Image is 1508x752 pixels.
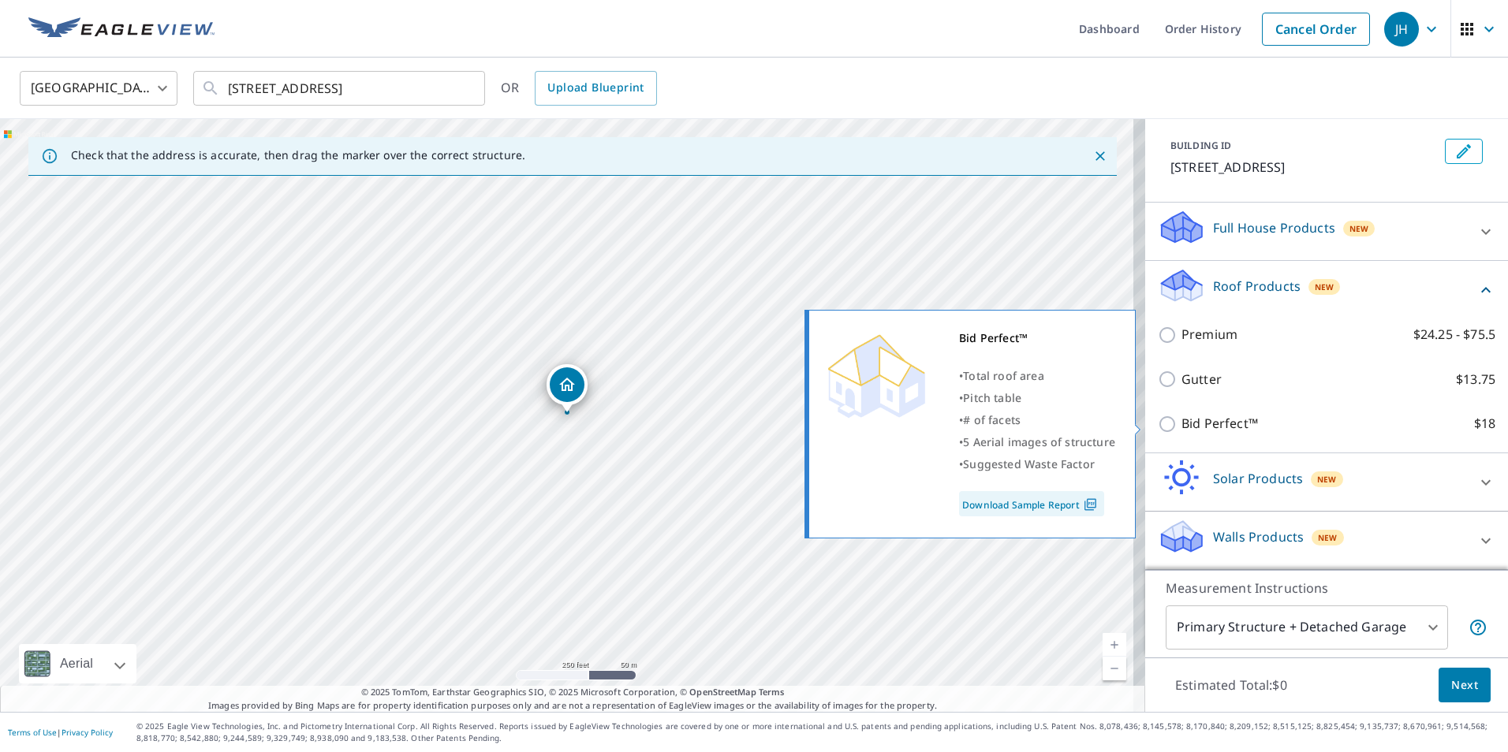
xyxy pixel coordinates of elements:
[1213,469,1303,488] p: Solar Products
[1158,267,1495,312] div: Roof ProductsNew
[959,409,1115,431] div: •
[20,66,177,110] div: [GEOGRAPHIC_DATA]
[1315,281,1334,293] span: New
[71,148,525,162] p: Check that the address is accurate, then drag the marker over the correct structure.
[228,66,453,110] input: Search by address or latitude-longitude
[1181,414,1258,434] p: Bid Perfect™
[963,412,1021,427] span: # of facets
[1158,460,1495,504] div: Solar ProductsNew
[1318,531,1338,544] span: New
[959,387,1115,409] div: •
[759,686,785,698] a: Terms
[1103,657,1126,680] a: Current Level 17, Zoom Out
[959,453,1115,475] div: •
[963,456,1095,471] span: Suggested Waste Factor
[959,431,1115,453] div: •
[1384,12,1419,47] div: JH
[1349,222,1369,235] span: New
[1103,633,1126,657] a: Current Level 17, Zoom In
[535,71,656,106] a: Upload Blueprint
[1158,209,1495,254] div: Full House ProductsNew
[547,364,588,413] div: Dropped pin, building 1, Residential property, 3106 SW Taylors Ferry Rd Portland, OR 97219
[1317,473,1337,486] span: New
[55,644,98,683] div: Aerial
[1469,618,1487,637] span: Your report will include the primary structure and a detached garage if one exists.
[1213,218,1335,237] p: Full House Products
[547,78,644,98] span: Upload Blueprint
[1413,325,1495,344] p: $24.25 - $75.5
[1090,146,1110,166] button: Close
[1439,668,1491,703] button: Next
[19,644,136,683] div: Aerial
[1445,139,1483,164] button: Edit building 1
[501,71,657,106] div: OR
[1181,370,1222,389] p: Gutter
[1456,370,1495,389] p: $13.75
[963,434,1115,449] span: 5 Aerial images of structure
[821,327,931,422] img: Premium
[1451,676,1478,695] span: Next
[963,390,1021,405] span: Pitch table
[1213,527,1304,546] p: Walls Products
[959,365,1115,387] div: •
[1170,158,1439,177] p: [STREET_ADDRESS]
[1166,605,1448,650] div: Primary Structure + Detached Garage
[959,491,1104,516] a: Download Sample Report
[361,686,785,699] span: © 2025 TomTom, Earthstar Geographics SIO, © 2025 Microsoft Corporation, ©
[136,720,1500,744] p: © 2025 Eagle View Technologies, Inc. and Pictometry International Corp. All Rights Reserved. Repo...
[1474,414,1495,434] p: $18
[1170,139,1231,152] p: BUILDING ID
[959,327,1115,349] div: Bid Perfect™
[1213,277,1301,296] p: Roof Products
[963,368,1044,383] span: Total roof area
[62,727,113,738] a: Privacy Policy
[689,686,756,698] a: OpenStreetMap
[1158,518,1495,563] div: Walls ProductsNew
[8,727,57,738] a: Terms of Use
[8,728,113,737] p: |
[1080,497,1101,512] img: Pdf Icon
[1163,668,1300,702] p: Estimated Total: $0
[28,17,215,41] img: EV Logo
[1181,325,1237,344] p: Premium
[1166,579,1487,598] p: Measurement Instructions
[1262,13,1370,46] a: Cancel Order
